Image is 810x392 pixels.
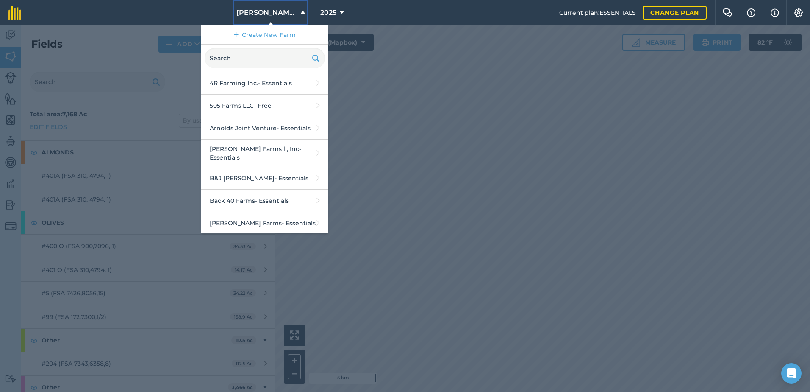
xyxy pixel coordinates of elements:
img: A cog icon [793,8,804,17]
a: [PERSON_NAME] Farms- Essentials [201,212,328,235]
div: Open Intercom Messenger [781,363,802,384]
a: 505 Farms LLC- Free [201,95,328,117]
span: Current plan : ESSENTIALS [559,8,636,17]
img: svg+xml;base64,PHN2ZyB4bWxucz0iaHR0cDovL3d3dy53My5vcmcvMjAwMC9zdmciIHdpZHRoPSIxNyIgaGVpZ2h0PSIxNy... [771,8,779,18]
img: fieldmargin Logo [8,6,21,20]
a: Create New Farm [201,25,328,45]
img: A question mark icon [746,8,756,17]
a: Change plan [643,6,707,20]
a: Back 40 Farms- Essentials [201,190,328,212]
img: svg+xml;base64,PHN2ZyB4bWxucz0iaHR0cDovL3d3dy53My5vcmcvMjAwMC9zdmciIHdpZHRoPSIxOSIgaGVpZ2h0PSIyNC... [312,53,320,63]
a: Arnolds Joint Venture- Essentials [201,117,328,140]
span: [PERSON_NAME] LLC [236,8,297,18]
input: Search [205,48,325,68]
a: [PERSON_NAME] Farms ll, Inc- Essentials [201,140,328,167]
img: Two speech bubbles overlapping with the left bubble in the forefront [722,8,732,17]
span: 2025 [320,8,336,18]
a: 4R Farming Inc.- Essentials [201,72,328,95]
a: B&J [PERSON_NAME]- Essentials [201,167,328,190]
